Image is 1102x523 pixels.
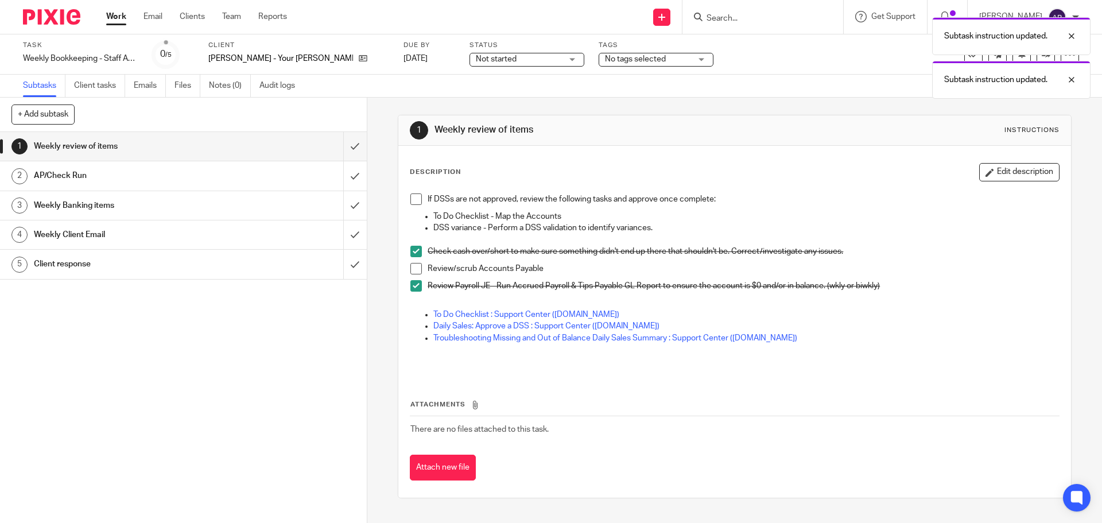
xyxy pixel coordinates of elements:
label: Task [23,41,138,50]
label: Status [469,41,584,50]
button: Attach new file [410,455,476,481]
a: Files [174,75,200,97]
a: Audit logs [259,75,304,97]
h1: Client response [34,255,232,273]
div: 2 [11,168,28,184]
a: Email [143,11,162,22]
label: Due by [403,41,455,50]
p: Check cash over/short to make sure something didn't end up there that shouldn't be. Correct/inves... [428,246,1058,257]
div: 5 [11,257,28,273]
a: Team [222,11,241,22]
h1: AP/Check Run [34,167,232,184]
a: Troubleshooting Missing and Out of Balance Daily Sales Summary : Support Center ([DOMAIN_NAME]) [433,334,797,342]
a: To Do Checklist : Support Center ([DOMAIN_NAME]) [433,311,619,319]
p: Description [410,168,461,177]
a: Emails [134,75,166,97]
a: Subtasks [23,75,65,97]
span: Not started [476,55,517,63]
a: Client tasks [74,75,125,97]
p: If DSSs are not approved, review the following tasks and approve once complete: [428,193,1058,205]
p: Subtask instruction updated. [944,30,1047,42]
span: There are no files attached to this task. [410,425,549,433]
label: Client [208,41,389,50]
h1: Weekly review of items [34,138,232,155]
h1: Weekly review of items [434,124,759,136]
h1: Weekly Client Email [34,226,232,243]
p: Review/scrub Accounts Payable [428,263,1058,274]
p: Subtask instruction updated. [944,74,1047,86]
div: 1 [410,121,428,140]
div: 4 [11,227,28,243]
a: Notes (0) [209,75,251,97]
small: /5 [165,52,172,58]
p: Review Payroll JE - Run Accrued Payroll & Tips Payable GL Report to ensure the account is $0 and/... [428,280,1058,292]
img: Pixie [23,9,80,25]
div: 1 [11,138,28,154]
a: Work [106,11,126,22]
span: [DATE] [403,55,428,63]
p: To Do Checklist - Map the Accounts [433,211,1058,222]
div: Weekly Bookkeeping - Staff Accountant - YPJ [23,53,138,64]
button: Edit description [979,163,1060,181]
img: svg%3E [1048,8,1066,26]
p: DSS variance - Perform a DSS validation to identify variances. [433,222,1058,234]
div: 3 [11,197,28,214]
button: + Add subtask [11,104,75,124]
div: 0 [160,48,172,61]
p: [PERSON_NAME] - Your [PERSON_NAME] LLC [208,53,353,64]
h1: Weekly Banking items [34,197,232,214]
a: Reports [258,11,287,22]
a: Clients [180,11,205,22]
a: Daily Sales: Approve a DSS : Support Center ([DOMAIN_NAME]) [433,322,659,330]
span: Attachments [410,401,465,408]
div: Instructions [1004,126,1060,135]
